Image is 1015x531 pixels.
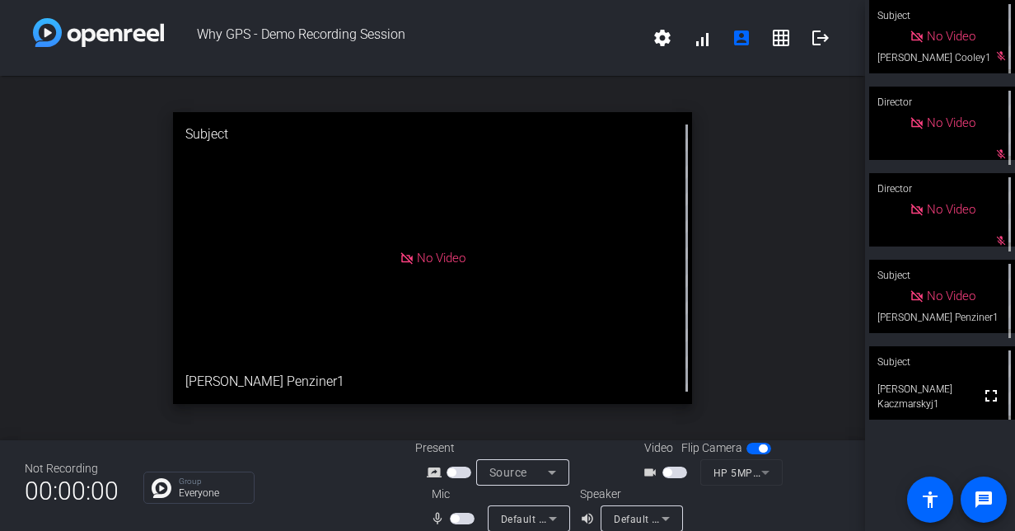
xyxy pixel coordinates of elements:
div: Mic [415,486,580,503]
span: No Video [417,251,465,265]
mat-icon: account_box [732,28,751,48]
button: signal_cellular_alt [682,18,722,58]
div: Subject [869,260,1015,291]
span: Video [644,439,673,457]
div: Present [415,439,580,457]
span: 00:00:00 [25,471,119,511]
mat-icon: screen_share_outline [427,463,447,482]
div: Director [869,173,1015,204]
mat-icon: logout [811,28,830,48]
span: Source [489,466,527,479]
div: Not Recording [25,460,119,477]
span: Why GPS - Demo Recording Session [164,18,643,58]
mat-icon: message [974,490,994,510]
mat-icon: fullscreen [981,386,1001,406]
mat-icon: accessibility [920,490,940,510]
mat-icon: mic_none [430,509,450,529]
span: Default - Speakers (Realtek(R) Audio) [614,512,792,525]
div: Subject [173,112,692,157]
img: Chat Icon [152,478,171,498]
p: Group [179,477,246,486]
mat-icon: volume_up [580,509,600,529]
div: Speaker [580,486,679,503]
span: No Video [927,289,975,303]
mat-icon: videocam_outline [643,463,662,482]
div: Director [869,87,1015,118]
img: white-gradient.svg [33,18,164,47]
mat-icon: grid_on [771,28,791,48]
mat-icon: settings [652,28,672,48]
div: Subject [869,346,1015,378]
span: Flip Camera [681,439,742,457]
span: No Video [927,202,975,217]
p: Everyone [179,488,246,498]
span: No Video [927,115,975,130]
span: No Video [927,29,975,44]
span: Default - Microphone (Realtek(R) Audio) [501,512,692,525]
